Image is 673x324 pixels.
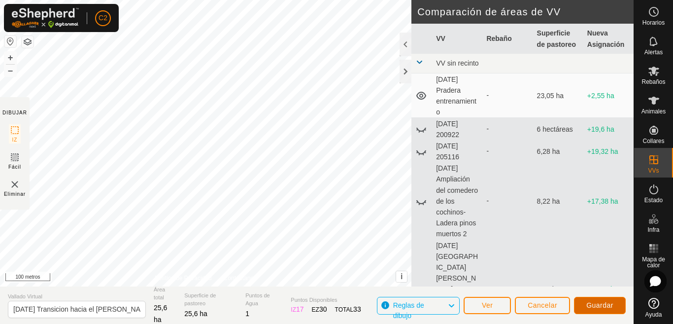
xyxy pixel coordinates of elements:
[436,35,445,42] font: VV
[184,292,216,307] font: Superficie de pastoreo
[245,310,249,318] font: 1
[436,59,478,67] font: VV sin recinto
[155,275,211,282] font: Política de Privacidad
[648,167,659,174] font: VVs
[642,19,665,26] font: Horarios
[644,49,663,56] font: Alertas
[486,285,489,293] font: -
[537,197,560,205] font: 8,22 ha
[8,52,13,63] font: +
[417,6,561,17] font: Comparación de áreas de VV
[436,164,478,238] font: [DATE] Ampliación del comedero de los cochinos-Ladera pinos muertos 2
[587,29,624,48] font: Nueva Asignación
[486,125,489,133] font: -
[537,285,560,293] font: 6,41 ha
[396,271,407,282] button: i
[245,292,270,307] font: Puntos de Agua
[482,301,493,309] font: Ver
[296,305,304,313] font: 17
[644,197,663,204] font: Estado
[2,110,27,115] font: DIBUJAR
[486,197,489,205] font: -
[634,294,673,322] a: Ayuda
[537,147,560,155] font: 6,28 ha
[319,305,327,313] font: 30
[486,147,489,155] font: -
[154,304,167,324] font: 25,6 ha
[4,65,16,76] button: –
[642,138,664,144] font: Collares
[642,256,665,269] font: Mapa de calor
[587,147,618,155] font: +19,32 ha
[537,125,573,133] font: 6 hectáreas
[155,274,211,283] a: Política de Privacidad
[464,297,511,314] button: Ver
[335,306,354,313] font: TOTAL
[22,36,34,48] button: Capas del Mapa
[393,301,424,320] font: Reglas de dibujo
[4,52,16,64] button: +
[8,65,13,75] font: –
[528,301,557,309] font: Cancelar
[312,306,319,313] font: EZ
[515,297,570,314] button: Cancelar
[647,226,659,233] font: Infra
[574,297,626,314] button: Guardar
[12,137,18,143] font: IZ
[587,92,614,100] font: +2,55 ha
[154,287,165,301] font: Área total
[486,35,511,42] font: Rebaño
[224,274,257,283] a: Contáctanos
[224,275,257,282] font: Contáctanos
[587,125,614,133] font: +19,6 ha
[537,29,576,48] font: Superficie de pastoreo
[4,191,26,197] font: Eliminar
[9,179,21,190] img: VV
[436,75,476,116] font: [DATE] Pradera entrenamiento
[4,36,16,47] button: Restablecer mapa
[353,305,361,313] font: 33
[645,311,662,318] font: Ayuda
[8,293,42,299] font: Vallado Virtual
[587,197,618,205] font: +17,38 ha
[401,272,403,281] font: i
[587,285,618,293] font: +19,19 ha
[291,306,296,313] font: IZ
[641,78,665,85] font: Rebaños
[291,297,337,303] font: Puntos Disponibles
[537,92,564,100] font: 23,05 ha
[586,301,613,309] font: Guardar
[12,8,79,28] img: Logotipo de Gallagher
[641,108,666,115] font: Animales
[436,119,459,138] font: [DATE] 200922
[184,310,207,318] font: 25,6 ha
[8,164,21,170] font: Fácil
[486,91,489,99] font: -
[99,14,107,22] font: C2
[436,142,459,161] font: [DATE] 205116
